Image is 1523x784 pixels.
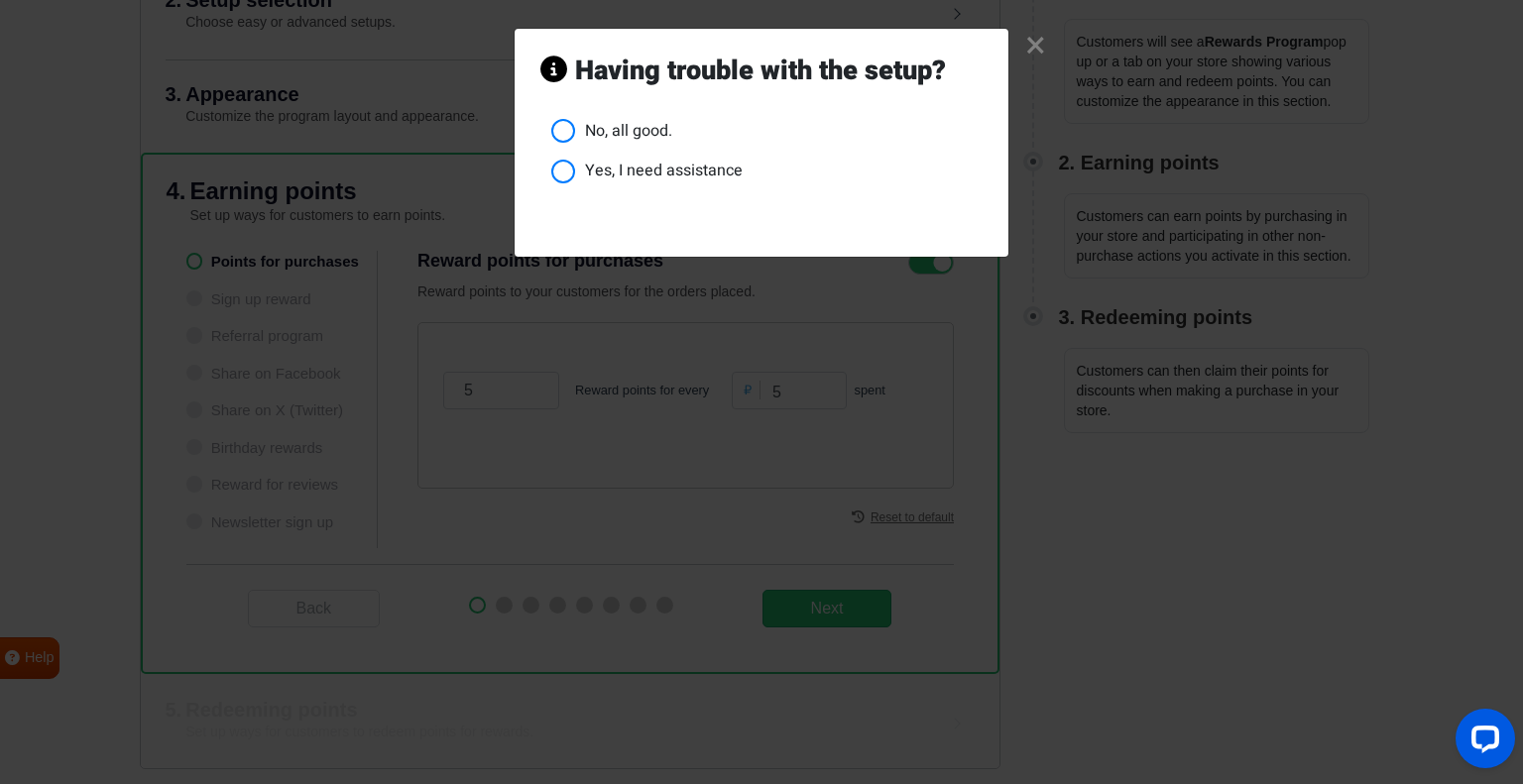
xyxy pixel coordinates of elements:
[575,55,946,87] strong: Having trouble with the setup?
[551,159,983,183] li: Yes, I need assistance
[1440,701,1523,784] iframe: LiveChat chat widget
[551,119,983,144] li: No, all good.
[1025,37,1046,56] a: ×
